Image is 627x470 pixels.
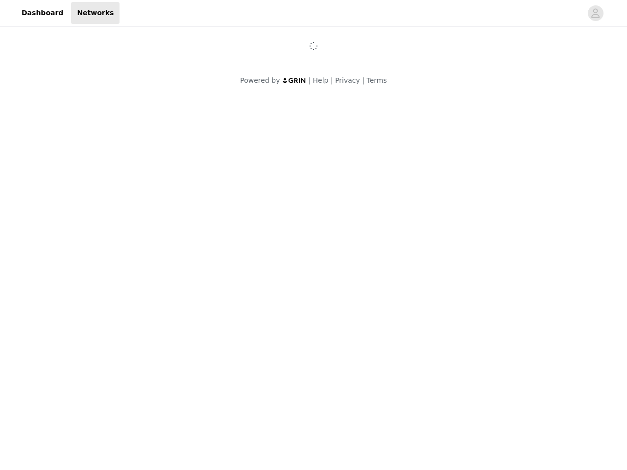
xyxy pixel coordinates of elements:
[240,76,280,84] span: Powered by
[362,76,364,84] span: |
[71,2,120,24] a: Networks
[309,76,311,84] span: |
[366,76,386,84] a: Terms
[282,77,307,84] img: logo
[591,5,600,21] div: avatar
[331,76,333,84] span: |
[313,76,329,84] a: Help
[16,2,69,24] a: Dashboard
[335,76,360,84] a: Privacy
